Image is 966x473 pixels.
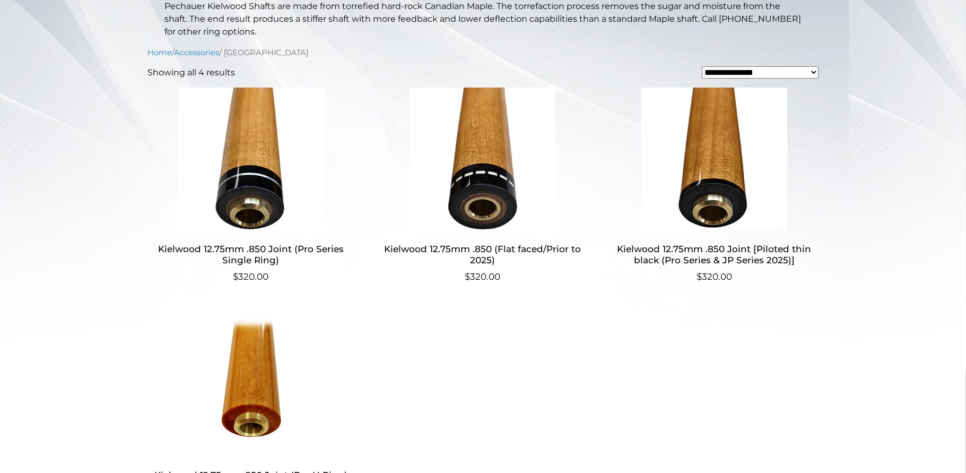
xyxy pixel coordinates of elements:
[611,239,817,270] h2: Kielwood 12.75mm .850 Joint [Piloted thin black (Pro Series & JP Series 2025)]
[148,313,354,457] img: Kielwood 12.75mm .850 Joint (Pro H Ring)
[379,88,586,283] a: Kielwood 12.75mm .850 (Flat faced/Prior to 2025) $320.00
[465,271,500,282] bdi: 320.00
[148,239,354,270] h2: Kielwood 12.75mm .850 Joint (Pro Series Single Ring)
[611,88,817,283] a: Kielwood 12.75mm .850 Joint [Piloted thin black (Pro Series & JP Series 2025)] $320.00
[379,239,586,270] h2: Kielwood 12.75mm .850 (Flat faced/Prior to 2025)
[697,271,732,282] bdi: 320.00
[148,48,172,57] a: Home
[233,271,268,282] bdi: 320.00
[379,88,586,231] img: Kielwood 12.75mm .850 (Flat faced/Prior to 2025)
[148,66,236,79] p: Showing all 4 results
[233,271,238,282] span: $
[611,88,817,231] img: Kielwood 12.75mm .850 Joint [Piloted thin black (Pro Series & JP Series 2025)]
[148,47,819,58] nav: Breadcrumb
[148,88,354,231] img: Kielwood 12.75mm .850 Joint (Pro Series Single Ring)
[702,66,819,79] select: Shop order
[148,88,354,283] a: Kielwood 12.75mm .850 Joint (Pro Series Single Ring) $320.00
[175,48,220,57] a: Accessories
[465,271,470,282] span: $
[697,271,702,282] span: $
